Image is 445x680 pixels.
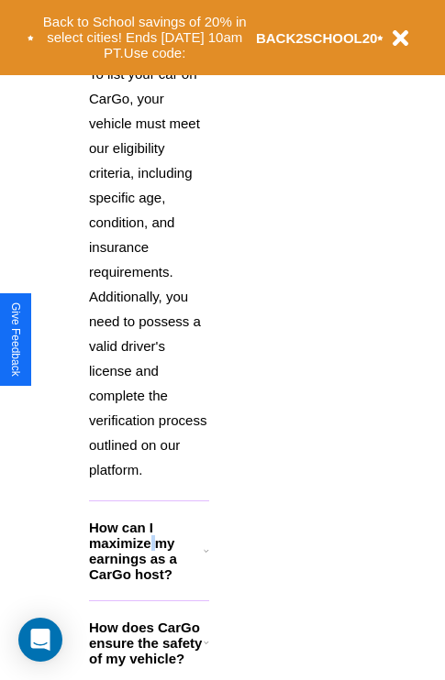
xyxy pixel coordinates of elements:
[89,520,204,582] h3: How can I maximize my earnings as a CarGo host?
[9,302,22,377] div: Give Feedback
[256,30,378,46] b: BACK2SCHOOL20
[34,9,256,66] button: Back to School savings of 20% in select cities! Ends [DATE] 10am PT.Use code:
[18,618,62,662] div: Open Intercom Messenger
[89,61,209,482] p: To list your car on CarGo, your vehicle must meet our eligibility criteria, including specific ag...
[89,620,204,666] h3: How does CarGo ensure the safety of my vehicle?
